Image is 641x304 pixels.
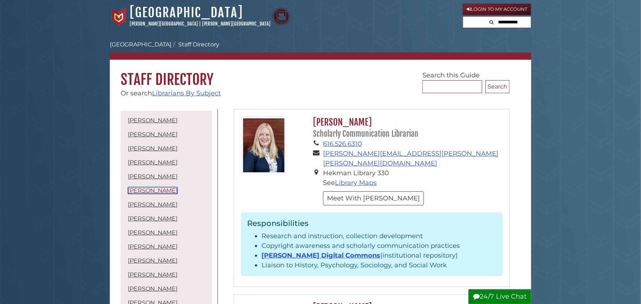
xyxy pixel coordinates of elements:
a: Library Maps [335,179,377,187]
li: Copyright awareness and scholarly communication practices [261,241,497,251]
a: [PERSON_NAME] [128,145,178,152]
a: [PERSON_NAME] [128,285,178,292]
a: [PERSON_NAME] [128,159,178,166]
a: Login to My Account [463,4,531,15]
i: Search [490,20,494,24]
a: [PERSON_NAME] [128,271,178,278]
button: Search [488,17,496,26]
a: [PERSON_NAME] [128,117,178,124]
li: Research and instruction, collection development [261,231,497,241]
a: [PERSON_NAME] [128,201,178,208]
a: [PERSON_NAME][EMAIL_ADDRESS][PERSON_NAME][PERSON_NAME][DOMAIN_NAME] [323,150,498,167]
a: Staff Directory [178,41,219,48]
li: Liaison to History, Psychology, Sociology, and Social Work [261,260,497,270]
h3: Responsibilities [247,218,497,228]
a: [PERSON_NAME] [128,173,178,180]
li: (institutional repository) [261,251,497,260]
h2: [PERSON_NAME] [309,117,502,139]
a: Librarians By Subject [152,89,221,97]
a: [PERSON_NAME][GEOGRAPHIC_DATA] [130,21,198,27]
button: 24/7 Live Chat [469,289,531,304]
img: Calvin Theological Seminary [272,8,290,26]
a: [PERSON_NAME] [128,229,178,236]
a: [PERSON_NAME][GEOGRAPHIC_DATA] [202,21,270,27]
nav: breadcrumb [110,40,531,60]
span: Or search [121,89,221,97]
a: [PERSON_NAME] [128,187,178,194]
a: [PERSON_NAME] Digital Commons [261,251,380,259]
small: Scholarly Communication Librarian [313,129,418,139]
a: [PERSON_NAME] [128,215,178,222]
img: gina_bolger_125x160.jpg [241,117,286,174]
a: [PERSON_NAME] [128,131,178,138]
a: 616.526.6310 [323,140,362,148]
span: | [199,21,201,27]
a: [GEOGRAPHIC_DATA] [110,41,171,48]
h1: Staff Directory [110,60,531,89]
a: [PERSON_NAME] [128,243,178,250]
button: Meet With [PERSON_NAME] [323,191,424,205]
a: [GEOGRAPHIC_DATA] [130,5,243,21]
button: Search [485,80,510,93]
a: [PERSON_NAME] [128,257,178,264]
img: Calvin University [110,8,128,26]
li: Hekman Library 330 See [323,168,502,188]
